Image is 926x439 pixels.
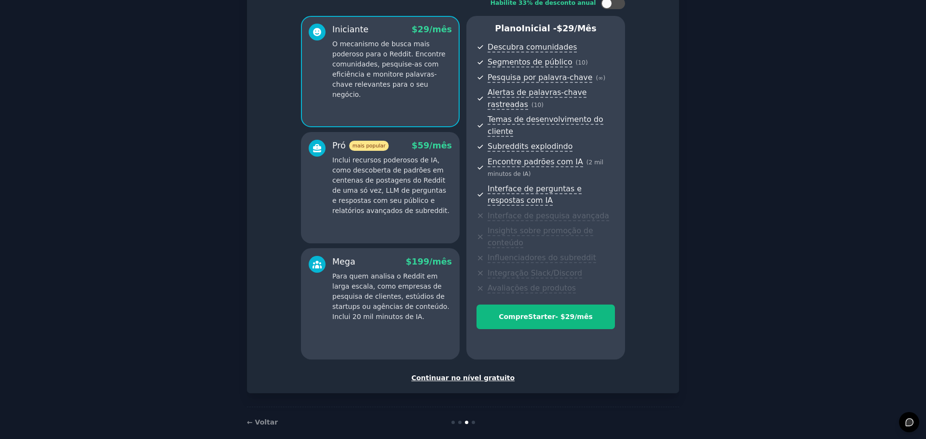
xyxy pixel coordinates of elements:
[488,142,572,151] font: Subreddits explodindo
[531,102,534,108] font: (
[565,313,574,320] font: 29
[586,59,588,66] font: )
[488,184,582,205] font: Interface de perguntas e respostas com IA
[332,257,355,266] font: Mega
[603,75,605,81] font: )
[578,59,586,66] font: 10
[332,40,446,98] font: O mecanismo de busca mais poderoso para o Reddit. Encontre comunidades, pesquise-as com eficiênci...
[598,75,603,81] font: ∞
[418,25,429,34] font: 29
[488,159,603,178] font: 2 mil minutos de IA
[477,305,615,329] button: CompreStarter- $29/mês
[495,24,521,33] font: Plano
[488,211,609,220] font: Interface de pesquisa avançada
[596,75,598,81] font: (
[332,156,449,214] font: Inclui recursos poderosos de IA, como descoberta de padrões em centenas de postagens do Reddit de...
[412,257,430,266] font: 199
[528,313,555,320] font: Starter
[411,374,515,382] font: Continuar no nível gratuito
[557,24,562,33] font: $
[332,141,346,150] font: Pró
[586,159,589,166] font: (
[429,257,452,266] font: /mês
[412,141,418,150] font: $
[488,73,592,82] font: Pesquisa por palavra-chave
[488,88,586,109] font: Alertas de palavras-chave rastreadas
[429,141,452,150] font: /mês
[247,418,278,426] a: ← Voltar
[488,268,582,278] font: Integração Slack/Discord
[418,141,429,150] font: 59
[555,313,565,320] font: - $
[332,25,368,34] font: Iniciante
[488,253,596,262] font: Influenciadores do subreddit
[406,257,411,266] font: $
[574,24,597,33] font: /mês
[488,157,583,166] font: Encontre padrões com IA
[576,59,578,66] font: (
[521,24,557,33] font: Inicial -
[488,226,593,247] font: Insights sobre promoção de conteúdo
[541,102,544,108] font: )
[562,24,574,33] font: 29
[488,42,577,52] font: Descubra comunidades
[529,171,531,177] font: )
[412,25,418,34] font: $
[353,143,385,148] font: mais popular
[488,283,576,293] font: Avaliações de produtos
[499,313,528,320] font: Compre
[488,57,572,67] font: Segmentos de público
[534,102,542,108] font: 10
[332,272,449,320] font: Para quem analisa o Reddit em larga escala, como empresas de pesquisa de clientes, estúdios de st...
[429,25,452,34] font: /mês
[488,115,603,136] font: Temas de desenvolvimento do cliente
[574,313,593,320] font: /mês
